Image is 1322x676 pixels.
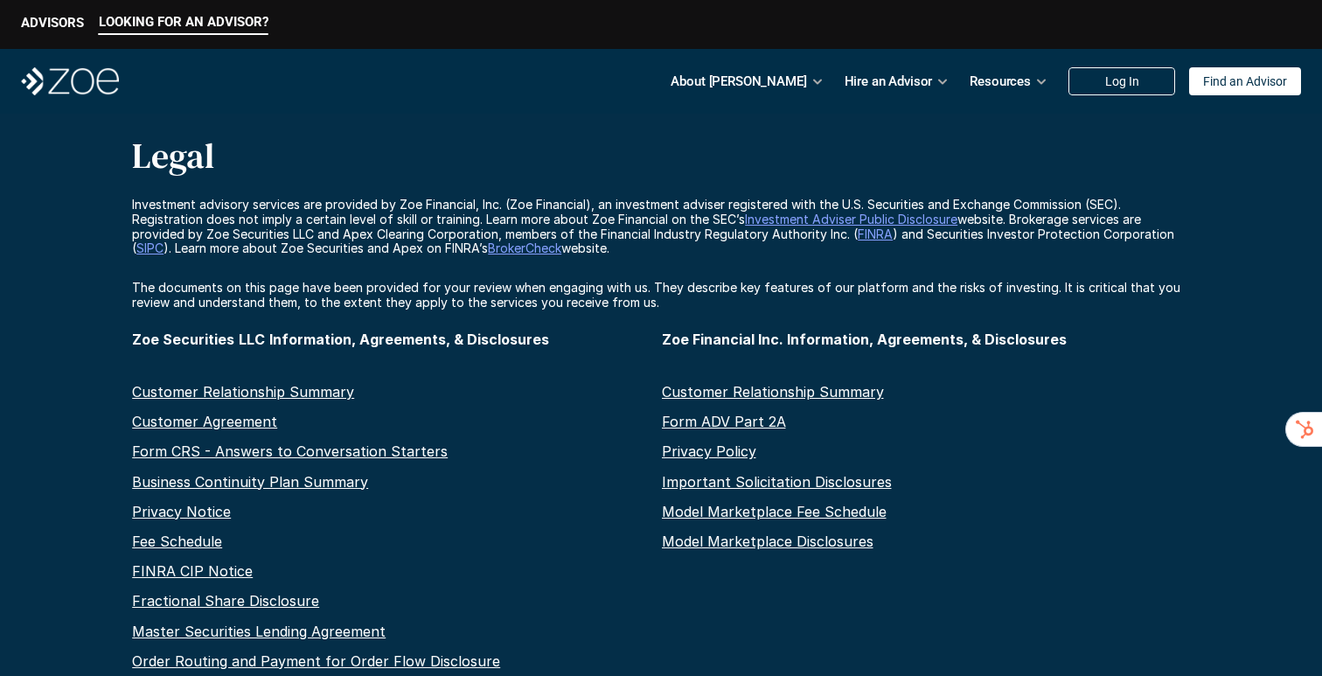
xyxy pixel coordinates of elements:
a: SIPC [136,240,164,255]
a: Business Continuity Plan Summary [132,473,368,491]
a: Fee Schedule [132,533,222,550]
p: Log In [1105,74,1139,89]
strong: Information, Agreements, & Disclosures [269,331,549,348]
a: Master Securities Lending Agreement [132,623,386,640]
a: FINRA CIP Notice [132,562,253,580]
a: Log In [1068,67,1175,95]
p: Investment advisory services are provided by Zoe Financial, Inc. (Zoe Financial), an investment a... [132,198,1190,256]
a: Privacy Notice [132,503,231,520]
p: About [PERSON_NAME] [671,68,806,94]
a: Important Solicitation Disclosures [662,473,892,491]
a: Customer Agreement [132,413,277,430]
p: Find an Advisor [1203,74,1287,89]
a: Investment Adviser Public Disclosure [745,212,957,226]
p: Legal [132,135,214,177]
p: LOOKING FOR AN ADVISOR? [99,14,268,30]
a: Model Marketplace Disclosures [662,533,873,550]
a: FINRA [858,226,893,241]
a: Form ADV Part 2A [662,413,786,430]
a: Customer Relationship Summary [662,383,884,401]
strong: Zoe Securities [132,331,234,348]
strong: LLC [239,331,265,348]
strong: Zoe Financial Inc. Information, Agreements, & Disclosures [662,331,1067,348]
a: Order Routing and Payment for Order Flow Disclosure [132,652,500,670]
a: BrokerCheck [488,240,561,255]
a: Form CRS - Answers to Conversation Starters [132,443,448,460]
a: Model Marketplace Fee Schedule [662,503,887,520]
a: Privacy Policy [662,443,756,460]
a: Customer Relationship Summary [132,383,354,401]
p: ADVISORS [21,15,84,31]
p: Resources [970,68,1031,94]
p: The documents on this page have been provided for your review when engaging with us. They describ... [132,281,1190,310]
p: Hire an Advisor [845,68,933,94]
a: Fractional Share Disclosure [132,592,319,610]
